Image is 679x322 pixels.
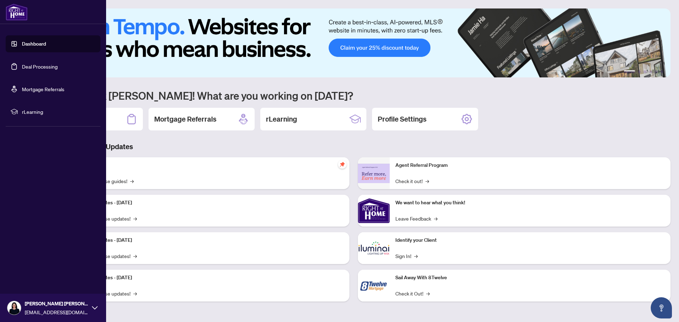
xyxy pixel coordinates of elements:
img: Identify your Client [358,232,390,264]
button: 3 [644,70,646,73]
h2: Profile Settings [378,114,426,124]
p: Platform Updates - [DATE] [74,274,344,282]
button: Open asap [651,297,672,318]
p: Agent Referral Program [395,162,665,169]
h2: Mortgage Referrals [154,114,216,124]
button: 4 [649,70,652,73]
span: → [130,177,134,185]
p: Self-Help [74,162,344,169]
p: We want to hear what you think! [395,199,665,207]
a: Check it out!→ [395,177,429,185]
a: Check it Out!→ [395,289,430,297]
a: Dashboard [22,41,46,47]
button: 5 [655,70,658,73]
h3: Brokerage & Industry Updates [37,142,671,152]
p: Platform Updates - [DATE] [74,236,344,244]
a: Leave Feedback→ [395,215,437,222]
h2: rLearning [266,114,297,124]
span: → [434,215,437,222]
p: Platform Updates - [DATE] [74,199,344,207]
p: Sail Away With 8Twelve [395,274,665,282]
img: Sail Away With 8Twelve [358,270,390,301]
span: [EMAIL_ADDRESS][DOMAIN_NAME] [25,308,88,316]
span: → [133,252,137,260]
img: Slide 0 [37,8,671,77]
h1: Welcome back [PERSON_NAME]! What are you working on [DATE]? [37,89,671,102]
span: → [414,252,418,260]
span: → [133,289,137,297]
span: → [133,215,137,222]
a: Deal Processing [22,63,58,70]
img: Agent Referral Program [358,164,390,183]
span: → [425,177,429,185]
img: We want to hear what you think! [358,195,390,227]
img: logo [6,4,28,21]
img: Profile Icon [7,301,21,315]
button: 6 [661,70,663,73]
span: → [426,289,430,297]
button: 2 [638,70,641,73]
p: Identify your Client [395,236,665,244]
span: pushpin [338,160,347,169]
a: Sign In!→ [395,252,418,260]
span: [PERSON_NAME] [PERSON_NAME] [25,300,88,308]
button: 1 [624,70,635,73]
span: rLearning [22,108,95,116]
a: Mortgage Referrals [22,86,64,92]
